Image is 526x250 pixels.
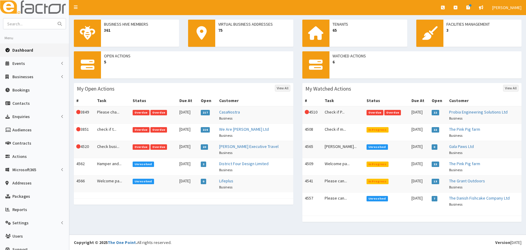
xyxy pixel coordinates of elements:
[305,110,309,114] i: This Action is overdue!
[133,127,150,133] span: Overdue
[177,141,198,158] td: [DATE]
[201,110,210,115] span: 217
[449,168,462,172] small: Business
[104,27,176,33] span: 361
[12,154,27,159] span: Actions
[302,95,322,106] th: #
[409,175,429,193] td: [DATE]
[12,87,30,93] span: Bookings
[409,106,429,124] td: [DATE]
[74,240,137,245] strong: Copyright © 2025 .
[201,144,208,150] span: 20
[108,240,136,245] a: The One Point
[446,21,518,27] span: Facilities Management
[77,86,115,91] h3: My Open Actions
[198,95,217,106] th: Open
[177,95,198,106] th: Due At
[447,95,521,106] th: Customer
[409,124,429,141] td: [DATE]
[432,196,437,201] span: 7
[177,124,198,141] td: [DATE]
[432,127,439,133] span: 22
[332,59,519,65] span: 6
[74,95,95,106] th: #
[367,144,388,150] span: Unresolved
[322,193,364,210] td: Please can...
[95,124,130,141] td: check if t...
[432,179,439,184] span: 13
[12,194,30,199] span: Packages
[409,158,429,175] td: [DATE]
[302,124,322,141] td: 4508
[302,158,322,175] td: 4509
[302,106,322,124] td: 4510
[150,110,167,115] span: Overdue
[104,53,290,59] span: Open Actions
[12,114,30,119] span: Enquiries
[332,21,405,27] span: Tenants
[449,202,462,207] small: Business
[177,158,198,175] td: [DATE]
[76,110,80,114] i: This Action is overdue!
[104,59,290,65] span: 5
[449,195,510,201] a: The Danish Fishcake Company Ltd
[12,207,27,212] span: Reports
[74,124,95,141] td: 3851
[322,124,364,141] td: Check if m...
[219,116,232,120] small: Business
[449,161,480,166] a: The Pink Pig farm
[95,158,130,175] td: Hamper and...
[12,140,31,146] span: Contracts
[219,178,233,184] a: Lifeplus
[177,106,198,124] td: [DATE]
[409,141,429,158] td: [DATE]
[104,21,176,27] span: Business Hive Members
[219,133,232,138] small: Business
[332,27,405,33] span: 65
[12,167,36,172] span: Microsoft365
[409,193,429,210] td: [DATE]
[275,85,290,91] a: View All
[367,179,389,184] span: In Progress
[429,95,447,106] th: Open
[12,127,32,133] span: Audiences
[332,53,519,59] span: Watched Actions
[503,85,518,91] a: View All
[12,74,33,79] span: Businesses
[133,162,154,167] span: Unresolved
[367,162,389,167] span: In Progress
[218,27,290,33] span: 75
[150,127,167,133] span: Overdue
[449,178,485,184] a: The Grant Outdoors
[322,95,364,106] th: Task
[367,127,389,133] span: In Progress
[130,95,177,106] th: Status
[12,61,25,66] span: Events
[12,101,30,106] span: Contacts
[495,240,510,245] b: Version
[322,106,364,124] td: Check if P...
[219,144,279,149] a: [PERSON_NAME] Executive Travel
[322,158,364,175] td: Welcome pa...
[219,168,232,172] small: Business
[133,110,150,115] span: Overdue
[432,144,437,150] span: 0
[367,110,383,115] span: Overdue
[495,239,521,245] div: [DATE]
[219,185,232,189] small: Business
[133,144,150,150] span: Overdue
[201,179,206,184] span: 0
[449,109,508,115] a: Probia Engineering Solutions Ltd
[219,127,269,132] a: We Are [PERSON_NAME] Ltd
[217,95,293,106] th: Customer
[449,144,474,149] a: Gala Paws Ltd
[76,144,80,149] i: This Action is overdue!
[12,180,32,186] span: Addresses
[201,162,206,167] span: 2
[95,106,130,124] td: Please cha...
[409,95,429,106] th: Due At
[322,175,364,193] td: Please can...
[3,18,54,29] input: Search...
[367,196,388,201] span: Unresolved
[69,235,526,250] footer: All rights reserved.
